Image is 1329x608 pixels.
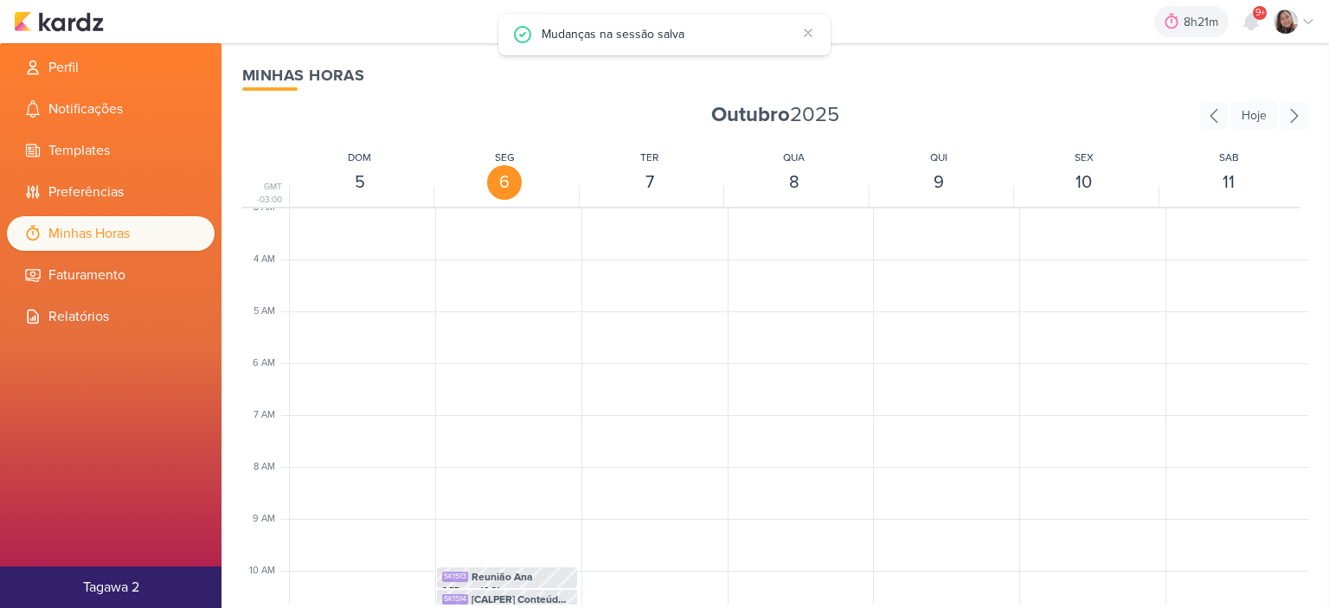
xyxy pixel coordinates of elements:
div: Minhas Horas [242,64,1308,87]
div: SEG [495,150,515,165]
div: Hoje [1231,101,1277,130]
img: Sharlene Khoury [1274,10,1298,34]
div: 8 AM [254,460,286,475]
li: Templates [7,133,215,168]
div: SK1513 [442,572,468,582]
div: GMT -03:00 [242,181,286,207]
span: [CALPER] Conteúdo e cronograma do novo lançamento [472,592,572,607]
div: SK1514 [442,594,468,605]
li: Minhas Horas [7,216,215,251]
div: QUI [930,150,947,165]
span: Reunião Ana [472,569,533,585]
div: 10 [1067,165,1101,200]
div: DOM [348,150,371,165]
li: Perfil [7,50,215,85]
img: kardz.app [14,11,104,32]
div: 7 [632,165,667,200]
li: Notificações [7,92,215,126]
div: 8h21m [1184,13,1223,31]
li: Preferências [7,175,215,209]
strong: Outubro [711,102,790,127]
div: 9:55am - 10:21am [442,585,572,598]
div: 9 [921,165,956,200]
li: Faturamento [7,258,215,292]
div: 8 [777,165,812,200]
div: 6 AM [253,356,286,371]
div: SEX [1075,150,1094,165]
span: 2025 [711,101,839,129]
div: QUA [783,150,805,165]
div: 5 [343,165,377,200]
div: TER [640,150,658,165]
div: 5 AM [254,304,286,319]
div: Mudanças na sessão salva [542,24,796,43]
li: Relatórios [7,299,215,334]
span: 9+ [1255,6,1265,20]
div: 7 AM [254,408,286,423]
div: 9 AM [253,512,286,527]
div: 4 AM [254,253,286,267]
div: SAB [1219,150,1239,165]
div: 6 [487,165,522,200]
div: 11 [1211,165,1246,200]
div: 10 AM [249,564,286,579]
